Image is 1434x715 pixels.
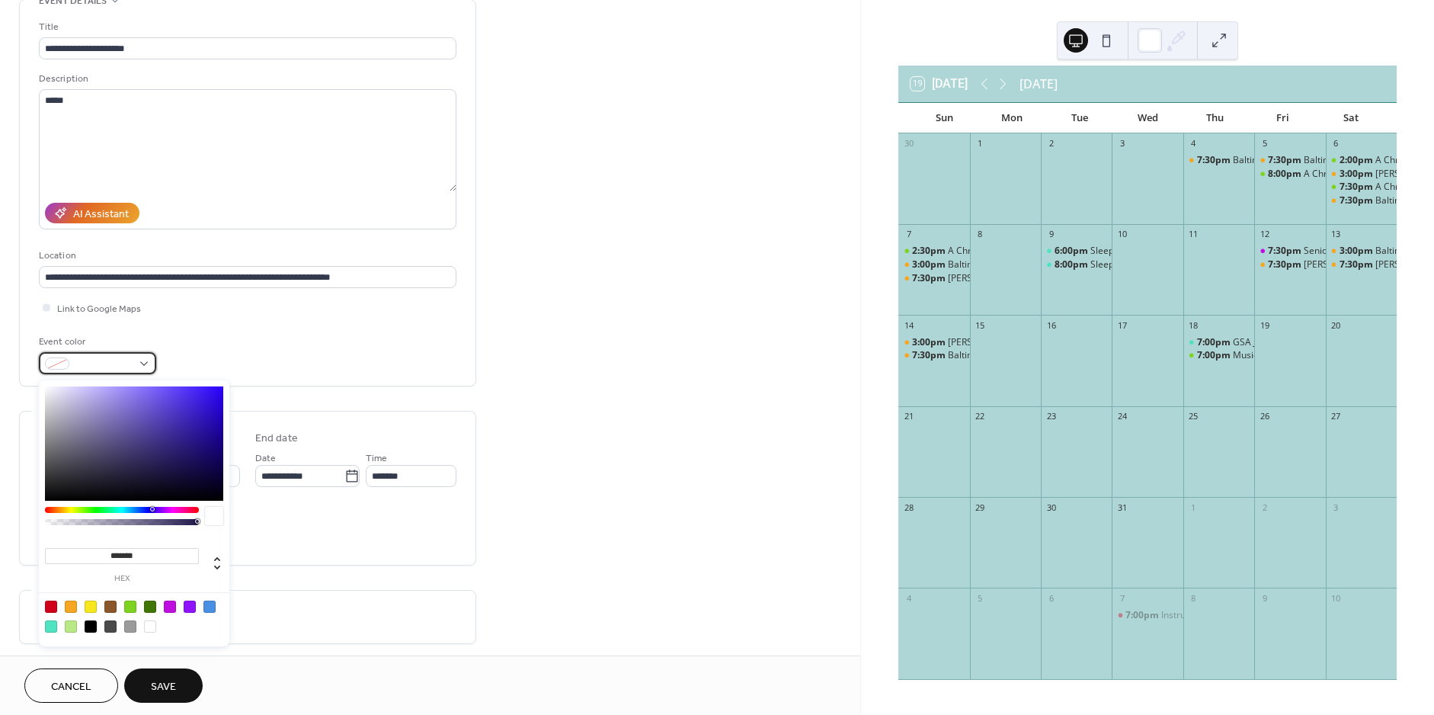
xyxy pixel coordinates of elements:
span: 7:30pm [1340,181,1375,194]
div: 21 [903,411,914,422]
div: 10 [1330,592,1342,604]
div: 10 [1116,229,1128,240]
div: 9 [1045,229,1057,240]
div: [DATE] [1019,75,1058,93]
div: Event color [39,334,153,350]
div: Baltimore by [PERSON_NAME] [948,349,1076,362]
div: Sleepers Awake, Vocal Music & Chamber Music Concert [1041,258,1112,271]
span: 6:00pm [1055,245,1090,258]
div: Tue [1046,103,1114,133]
div: 3 [1116,138,1128,149]
div: Shakespeare's R & J, an adaptation by Joe Calarco [1326,258,1397,271]
div: 14 [903,319,914,331]
div: 5 [1259,138,1270,149]
div: 12 [1259,229,1270,240]
div: #4A4A4A [104,620,117,633]
span: Date [255,450,276,467]
div: 28 [903,502,914,513]
div: 11 [1188,229,1199,240]
span: 3:00pm [1340,245,1375,258]
div: #F5A623 [65,601,77,613]
span: 2:00pm [1340,154,1375,167]
span: 7:30pm [1268,245,1304,258]
div: #50E3C2 [45,620,57,633]
div: Baltimore by Kristen Greenidge [898,258,969,271]
div: #FFFFFF [144,620,156,633]
div: 30 [1045,502,1057,513]
div: Baltimore by Kristen Greenidge [898,349,969,362]
button: 19[DATE] [905,73,973,95]
div: 19 [1259,319,1270,331]
div: 27 [1330,411,1342,422]
span: 2:30pm [912,245,948,258]
div: Fri [1249,103,1317,133]
div: #9B9B9B [124,620,136,633]
div: Shakespeare's R & J, an adaptation by Joe Calarco [1254,258,1325,271]
div: 23 [1045,411,1057,422]
div: 9 [1259,592,1270,604]
div: 7 [1116,592,1128,604]
div: A Christmas Carol, co-production with Virginia Musical Theatre [1254,168,1325,181]
span: 8:00pm [1268,168,1304,181]
span: 3:00pm [1340,168,1375,181]
span: 7:00pm [1197,336,1233,349]
div: 5 [975,592,986,604]
div: Baltimore by Kristen Greenidge [1326,245,1397,258]
div: 3 [1330,502,1342,513]
span: 7:30pm [912,272,948,285]
span: Cancel [51,679,91,695]
div: Sat [1317,103,1384,133]
div: 6 [1045,592,1057,604]
div: 24 [1116,411,1128,422]
div: Description [39,71,453,87]
span: 7:00pm [1125,609,1161,622]
div: Sleepers Awake, Vocal Music & Chamber Music Concert [1090,258,1327,271]
div: 2 [1045,138,1057,149]
div: Sun [911,103,978,133]
div: 31 [1116,502,1128,513]
div: #4A90E2 [203,601,216,613]
div: 18 [1188,319,1199,331]
div: 13 [1330,229,1342,240]
div: Baltimore by [PERSON_NAME] [1304,154,1432,167]
div: #BD10E0 [164,601,176,613]
span: 7:30pm [1197,154,1233,167]
div: Musical Theatre Senior Showcase [1183,349,1254,362]
div: Instrumental Music Winter Orchestra/Piano Concert [1112,609,1183,622]
div: Baltimore by [PERSON_NAME] [948,258,1076,271]
div: Baltimore by Kristen Greenidge [1254,154,1325,167]
span: Link to Google Maps [57,301,141,317]
div: Thu [1182,103,1250,133]
div: A Christmas Carol, co-production with Virginia Musical Theatre [1326,181,1397,194]
div: A Christmas Carol, co-production with Virginia Musical Theatre [1326,154,1397,167]
div: Baltimore by Kristen Greenidge [1326,194,1397,207]
div: #F8E71C [85,601,97,613]
div: Location [39,248,453,264]
div: Shakespeare's R & J, an adaptation by Joe Calarco [898,336,969,349]
div: #9013FE [184,601,196,613]
div: Shakespeare's R & J, an adaptation by Joe Calarco [1326,168,1397,181]
div: #B8E986 [65,620,77,633]
div: End date [255,431,298,447]
div: Musical Theatre Senior Showcase [1233,349,1376,362]
div: Sleepers Awake, Vocal Music & Chamber Music Concert [1041,245,1112,258]
div: #D0021B [45,601,57,613]
button: Save [124,669,203,703]
div: 26 [1259,411,1270,422]
div: 29 [975,502,986,513]
div: 4 [1188,138,1199,149]
div: 1 [1188,502,1199,513]
div: Shakespeare's R & J, an adaptation by Joe Calarco [898,272,969,285]
span: 7:00pm [1197,349,1233,362]
div: A Christmas [PERSON_NAME], co-production with [US_STATE] Musical Theatre [948,245,1279,258]
div: 30 [903,138,914,149]
span: 7:30pm [1268,154,1304,167]
div: Wed [1114,103,1182,133]
div: #417505 [144,601,156,613]
div: 20 [1330,319,1342,331]
div: Baltimore by [PERSON_NAME] [1233,154,1361,167]
span: Save [151,679,176,695]
div: AI Assistant [73,207,129,223]
label: hex [45,575,199,583]
button: Cancel [24,669,118,703]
